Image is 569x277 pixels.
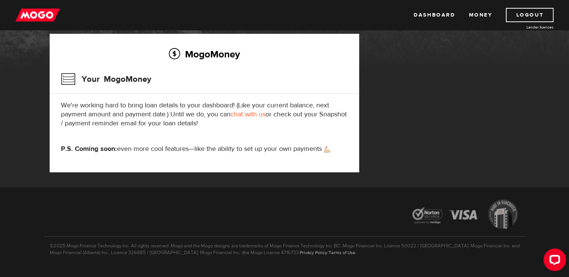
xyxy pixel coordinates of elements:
p: even more cool features—like the ability to set up your own payments [61,145,348,154]
a: Money [469,8,492,22]
strong: P.S. Coming soon: [61,145,117,153]
p: ©2025 Mogo Finance Technology Inc. All rights reserved. Mogo and the Mogo designs are trademarks ... [44,236,525,256]
p: We're working hard to bring loan details to your dashboard! (Like your current balance, next paym... [61,101,348,128]
img: legal-icons-92a2ffecb4d32d839781d1b4e4802d7b.png [405,194,525,236]
img: strong arm emoji [324,146,330,153]
h2: MogoMoney [61,46,348,62]
a: Dashboard [414,8,455,22]
a: Lender licences [497,24,554,30]
a: Terms of Use [329,250,355,256]
img: mogo_logo-11ee424be714fa7cbb0f0f49df9e16ec.png [15,8,60,22]
a: Logout [506,8,554,22]
iframe: LiveChat chat widget [537,245,569,277]
h3: Your MogoMoney [61,69,151,89]
a: Privacy Policy [300,250,327,256]
a: chat with us [231,110,266,119]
